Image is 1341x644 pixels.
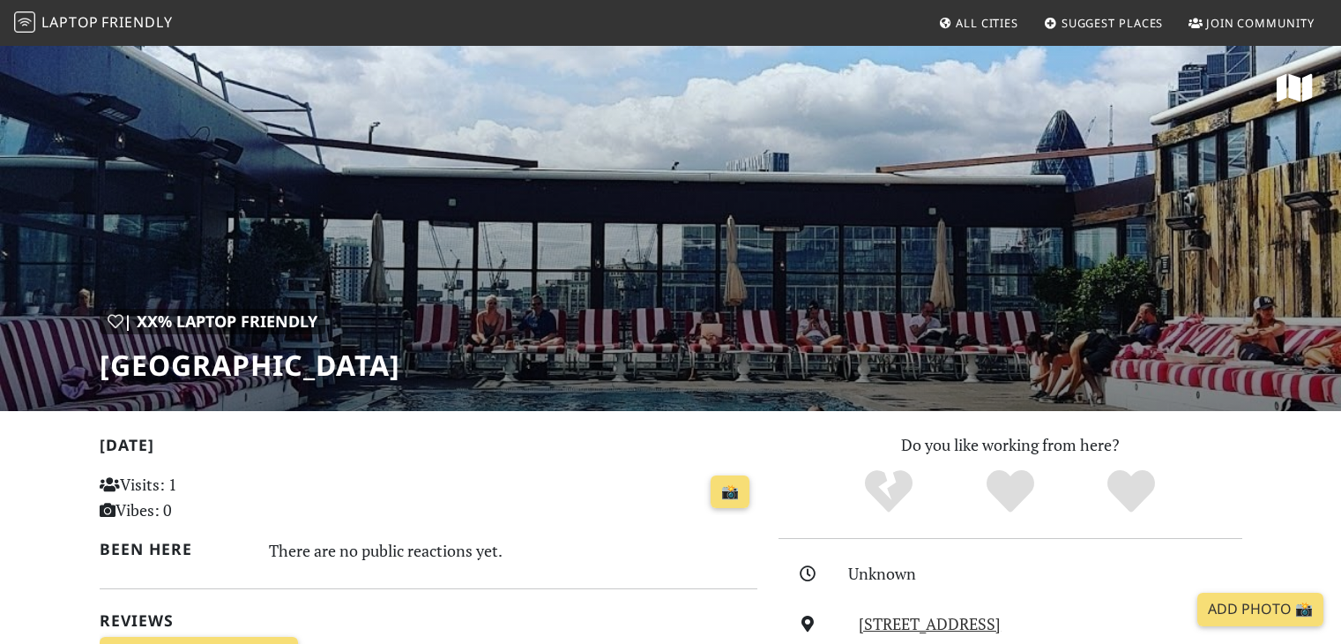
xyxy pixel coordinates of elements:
[711,476,749,509] a: 📸
[1037,7,1171,39] a: Suggest Places
[828,468,950,516] div: No
[100,309,325,334] div: | XX% Laptop Friendly
[100,611,757,630] h2: Reviews
[1181,7,1322,39] a: Join Community
[100,436,757,461] h2: [DATE]
[931,7,1025,39] a: All Cities
[100,540,249,558] h2: Been here
[950,468,1071,516] div: Yes
[1070,468,1192,516] div: Definitely!
[1197,593,1323,626] a: Add Photo 📸
[269,536,757,565] div: There are no public reactions yet.
[848,561,1252,587] div: Unknown
[100,348,400,382] h1: [GEOGRAPHIC_DATA]
[956,15,1018,31] span: All Cities
[101,12,172,32] span: Friendly
[14,11,35,33] img: LaptopFriendly
[14,8,173,39] a: LaptopFriendly LaptopFriendly
[100,472,305,523] p: Visits: 1 Vibes: 0
[779,432,1242,458] p: Do you like working from here?
[1062,15,1164,31] span: Suggest Places
[41,12,99,32] span: Laptop
[1206,15,1315,31] span: Join Community
[859,613,1001,634] a: [STREET_ADDRESS]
